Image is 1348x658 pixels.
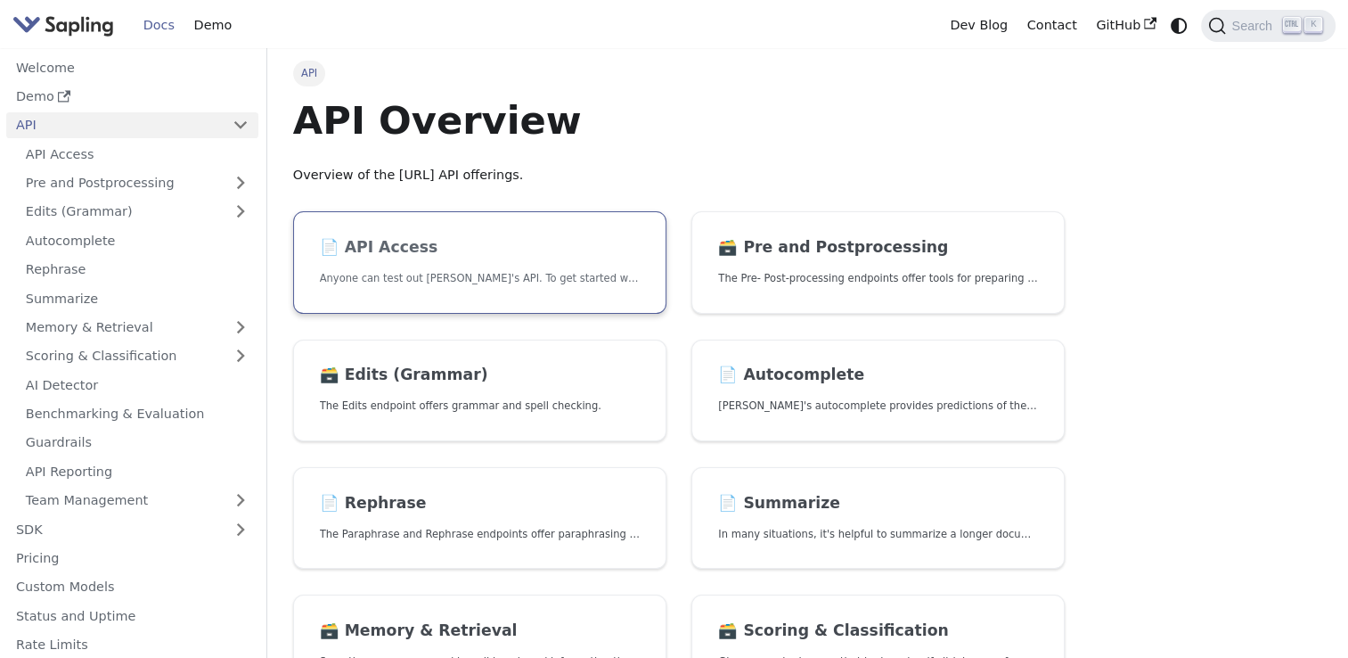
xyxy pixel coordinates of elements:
[6,632,258,658] a: Rate Limits
[6,574,258,600] a: Custom Models
[16,401,258,427] a: Benchmarking & Evaluation
[320,526,640,543] p: The Paraphrase and Rephrase endpoints offer paraphrasing for particular styles.
[1086,12,1165,39] a: GitHub
[293,61,326,86] span: API
[320,621,640,641] h2: Memory & Retrieval
[184,12,241,39] a: Demo
[134,12,184,39] a: Docs
[293,165,1066,186] p: Overview of the [URL] API offerings.
[223,516,258,542] button: Expand sidebar category 'SDK'
[320,494,640,514] h2: Rephrase
[320,366,640,385] h2: Edits (Grammar)
[718,366,1038,385] h2: Autocomplete
[1226,19,1283,33] span: Search
[12,12,114,38] img: Sapling.ai
[293,340,666,442] a: 🗃️ Edits (Grammar)The Edits endpoint offers grammar and spell checking.
[16,372,258,398] a: AI Detector
[320,238,640,258] h2: API Access
[223,112,258,138] button: Collapse sidebar category 'API'
[6,112,223,138] a: API
[293,467,666,570] a: 📄️ RephraseThe Paraphrase and Rephrase endpoints offer paraphrasing for particular styles.
[16,199,258,225] a: Edits (Grammar)
[293,96,1066,144] h1: API Overview
[6,54,258,80] a: Welcome
[940,12,1017,39] a: Dev Blog
[6,603,258,629] a: Status and Uptime
[320,270,640,287] p: Anyone can test out Sapling's API. To get started with the API, simply:
[691,211,1065,314] a: 🗃️ Pre and PostprocessingThe Pre- Post-processing endpoints offer tools for preparing your text d...
[16,170,258,196] a: Pre and Postprocessing
[718,494,1038,514] h2: Summarize
[718,270,1038,287] p: The Pre- Post-processing endpoints offer tools for preparing your text data for ingestation as we...
[12,12,120,38] a: Sapling.ai
[16,257,258,283] a: Rephrase
[16,285,258,311] a: Summarize
[293,61,1066,86] nav: Breadcrumbs
[718,621,1038,641] h2: Scoring & Classification
[1017,12,1087,39] a: Contact
[16,430,258,456] a: Guardrails
[691,467,1065,570] a: 📄️ SummarizeIn many situations, it's helpful to summarize a longer document into a shorter, more ...
[6,516,223,542] a: SDK
[718,526,1038,543] p: In many situations, it's helpful to summarize a longer document into a shorter, more easily diges...
[6,546,258,572] a: Pricing
[320,398,640,415] p: The Edits endpoint offers grammar and spell checking.
[718,398,1038,415] p: Sapling's autocomplete provides predictions of the next few characters or words
[16,343,258,369] a: Scoring & Classification
[16,315,258,341] a: Memory & Retrieval
[718,238,1038,258] h2: Pre and Postprocessing
[16,141,258,167] a: API Access
[16,227,258,253] a: Autocomplete
[16,458,258,484] a: API Reporting
[1201,10,1335,42] button: Search (Ctrl+K)
[691,340,1065,442] a: 📄️ Autocomplete[PERSON_NAME]'s autocomplete provides predictions of the next few characters or words
[16,488,258,514] a: Team Management
[1166,12,1192,38] button: Switch between dark and light mode (currently system mode)
[1304,17,1322,33] kbd: K
[6,84,258,110] a: Demo
[293,211,666,314] a: 📄️ API AccessAnyone can test out [PERSON_NAME]'s API. To get started with the API, simply:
